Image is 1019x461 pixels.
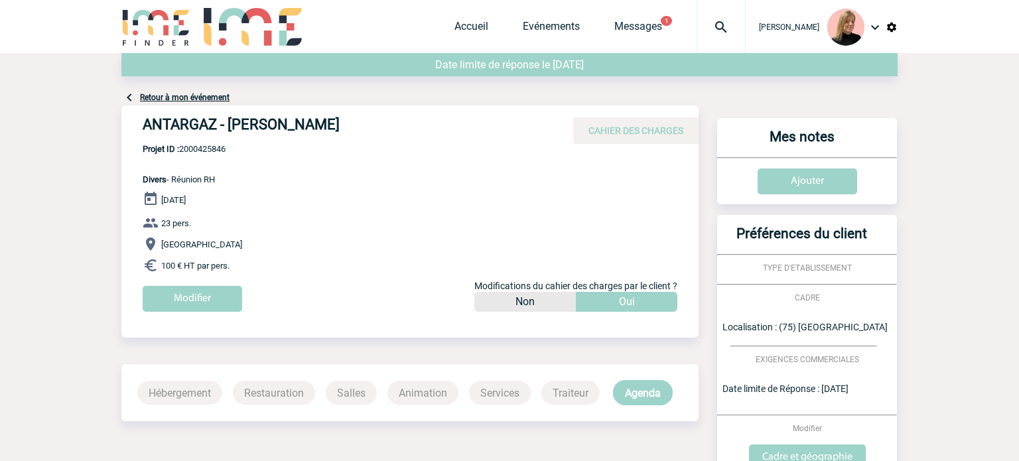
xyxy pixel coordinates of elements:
[233,381,315,405] p: Restauration
[763,263,852,273] span: TYPE D'ETABLISSEMENT
[722,383,849,394] span: Date limite de Réponse : [DATE]
[661,16,672,26] button: 1
[326,381,377,405] p: Salles
[756,355,859,364] span: EXIGENCES COMMERCIALES
[143,174,167,184] span: Divers
[614,20,662,38] a: Messages
[722,129,881,157] h3: Mes notes
[795,293,820,302] span: CADRE
[161,261,230,271] span: 100 € HT par pers.
[140,93,230,102] a: Retour à mon événement
[143,144,226,154] span: 2000425846
[469,381,531,405] p: Services
[161,239,242,249] span: [GEOGRAPHIC_DATA]
[827,9,864,46] img: 131233-0.png
[387,381,458,405] p: Animation
[722,322,888,332] span: Localisation : (75) [GEOGRAPHIC_DATA]
[793,424,822,433] span: Modifier
[143,174,215,184] span: - Réunion RH
[454,20,488,38] a: Accueil
[137,381,222,405] p: Hébergement
[143,144,179,154] b: Projet ID :
[523,20,580,38] a: Evénements
[541,381,600,405] p: Traiteur
[722,226,881,254] h3: Préférences du client
[143,116,541,139] h4: ANTARGAZ - [PERSON_NAME]
[435,58,584,71] span: Date limite de réponse le [DATE]
[121,8,190,46] img: IME-Finder
[515,292,535,312] p: Non
[759,23,819,32] span: [PERSON_NAME]
[588,125,683,136] span: CAHIER DES CHARGES
[161,218,191,228] span: 23 pers.
[474,281,677,291] span: Modifications du cahier des charges par le client ?
[161,195,186,205] span: [DATE]
[619,292,635,312] p: Oui
[758,168,857,194] input: Ajouter
[613,380,673,405] p: Agenda
[143,286,242,312] input: Modifier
